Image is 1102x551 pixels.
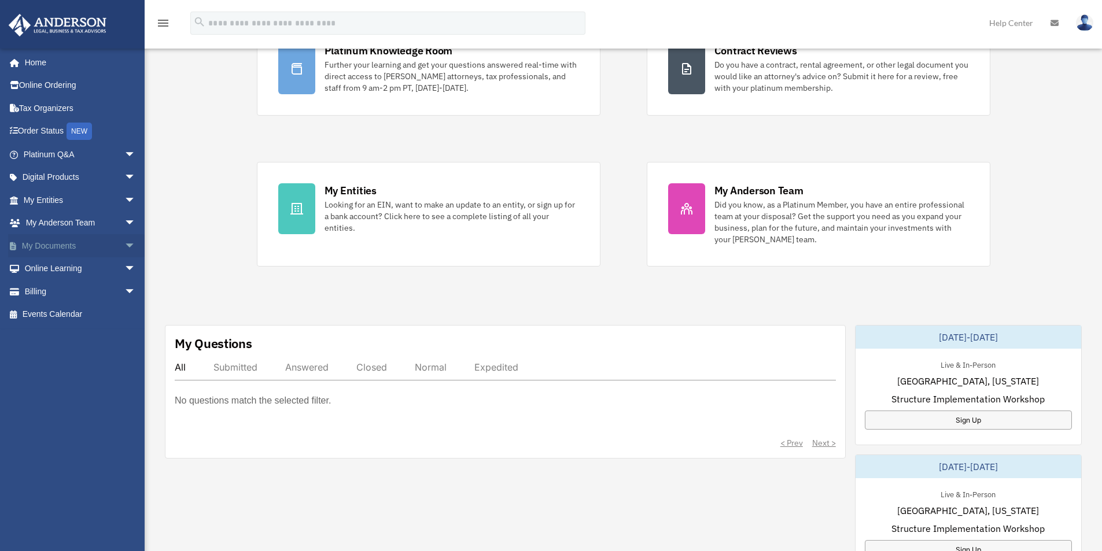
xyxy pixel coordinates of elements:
img: Anderson Advisors Platinum Portal [5,14,110,36]
a: My Entitiesarrow_drop_down [8,188,153,212]
div: Did you know, as a Platinum Member, you have an entire professional team at your disposal? Get th... [714,199,969,245]
div: Contract Reviews [714,43,797,58]
a: Digital Productsarrow_drop_down [8,166,153,189]
a: Contract Reviews Do you have a contract, rental agreement, or other legal document you would like... [647,22,990,116]
div: Closed [356,361,387,373]
div: Live & In-Person [931,487,1005,500]
a: Online Learningarrow_drop_down [8,257,153,280]
a: My Anderson Teamarrow_drop_down [8,212,153,235]
span: Structure Implementation Workshop [891,522,1045,535]
span: Structure Implementation Workshop [891,392,1045,406]
span: arrow_drop_down [124,212,148,235]
div: My Entities [325,183,377,198]
div: All [175,361,186,373]
a: Platinum Knowledge Room Further your learning and get your questions answered real-time with dire... [257,22,600,116]
a: Events Calendar [8,303,153,326]
span: arrow_drop_down [124,280,148,304]
div: Live & In-Person [931,358,1005,370]
a: My Documentsarrow_drop_down [8,234,153,257]
span: arrow_drop_down [124,234,148,258]
div: Platinum Knowledge Room [325,43,453,58]
p: No questions match the selected filter. [175,393,331,409]
a: Tax Organizers [8,97,153,120]
div: My Anderson Team [714,183,804,198]
div: [DATE]-[DATE] [856,326,1081,349]
span: arrow_drop_down [124,257,148,281]
span: arrow_drop_down [124,188,148,212]
div: My Questions [175,335,252,352]
a: Online Ordering [8,74,153,97]
a: menu [156,20,170,30]
div: Answered [285,361,329,373]
span: [GEOGRAPHIC_DATA], [US_STATE] [897,374,1039,388]
a: Billingarrow_drop_down [8,280,153,303]
div: [DATE]-[DATE] [856,455,1081,478]
span: arrow_drop_down [124,143,148,167]
img: User Pic [1076,14,1093,31]
a: Sign Up [865,411,1072,430]
a: Home [8,51,148,74]
a: Order StatusNEW [8,120,153,143]
span: [GEOGRAPHIC_DATA], [US_STATE] [897,504,1039,517]
a: Platinum Q&Aarrow_drop_down [8,143,153,166]
div: Normal [415,361,447,373]
a: My Entities Looking for an EIN, want to make an update to an entity, or sign up for a bank accoun... [257,162,600,267]
span: arrow_drop_down [124,166,148,190]
div: Expedited [474,361,518,373]
div: Looking for an EIN, want to make an update to an entity, or sign up for a bank account? Click her... [325,199,579,234]
a: My Anderson Team Did you know, as a Platinum Member, you have an entire professional team at your... [647,162,990,267]
i: search [193,16,206,28]
div: NEW [67,123,92,140]
div: Submitted [213,361,257,373]
div: Do you have a contract, rental agreement, or other legal document you would like an attorney's ad... [714,59,969,94]
i: menu [156,16,170,30]
div: Further your learning and get your questions answered real-time with direct access to [PERSON_NAM... [325,59,579,94]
